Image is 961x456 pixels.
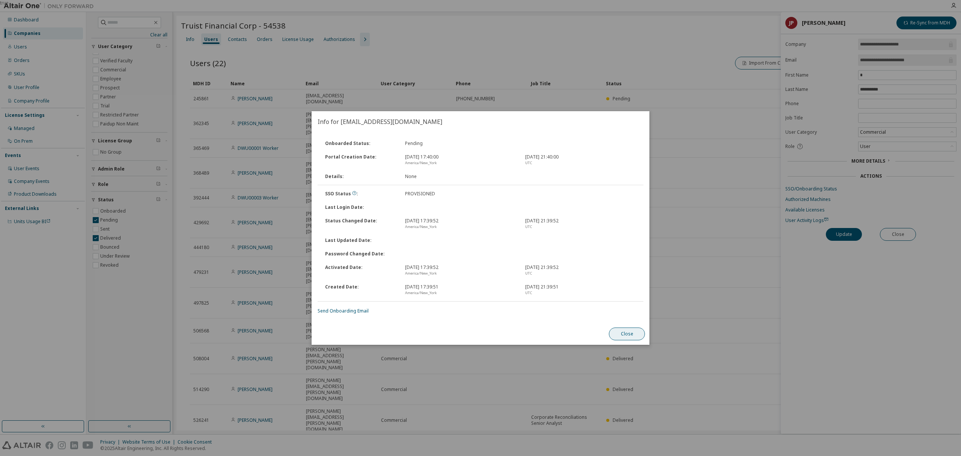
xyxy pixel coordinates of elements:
[525,160,636,166] div: UTC
[321,154,401,166] div: Portal Creation Date :
[525,224,636,230] div: UTC
[405,224,516,230] div: America/New_York
[521,218,641,230] div: [DATE] 21:39:52
[312,111,649,132] h2: Info for [EMAIL_ADDRESS][DOMAIN_NAME]
[321,191,401,197] div: SSO Status :
[321,284,401,296] div: Created Date :
[321,174,401,180] div: Details :
[521,154,641,166] div: [DATE] 21:40:00
[321,204,401,210] div: Last Login Date :
[321,264,401,276] div: Activated Date :
[401,218,521,230] div: [DATE] 17:39:52
[318,308,369,314] a: Send Onboarding Email
[405,290,516,296] div: America/New_York
[321,251,401,257] div: Password Changed Date :
[525,290,636,296] div: UTC
[401,191,521,197] div: PROVISIONED
[321,218,401,230] div: Status Changed Date :
[525,270,636,276] div: UTC
[401,174,521,180] div: None
[401,140,521,146] div: Pending
[521,264,641,276] div: [DATE] 21:39:52
[321,237,401,243] div: Last Updated Date :
[609,328,645,340] button: Close
[321,140,401,146] div: Onboarded Status :
[521,284,641,296] div: [DATE] 21:39:51
[401,264,521,276] div: [DATE] 17:39:52
[401,154,521,166] div: [DATE] 17:40:00
[405,160,516,166] div: America/New_York
[405,270,516,276] div: America/New_York
[401,284,521,296] div: [DATE] 17:39:51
